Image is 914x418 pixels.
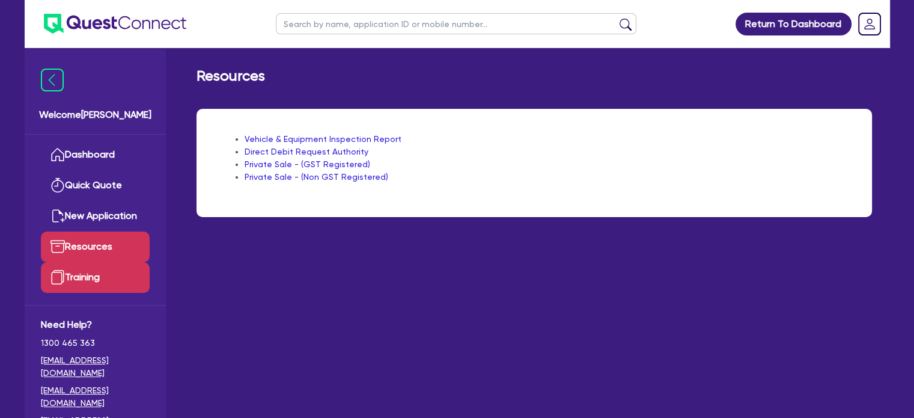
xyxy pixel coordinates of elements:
[41,140,150,170] a: Dashboard
[245,159,370,169] a: Private Sale - (GST Registered)
[41,201,150,232] a: New Application
[276,13,636,34] input: Search by name, application ID or mobile number...
[736,13,852,35] a: Return To Dashboard
[44,14,186,34] img: quest-connect-logo-blue
[41,354,150,380] a: [EMAIL_ADDRESS][DOMAIN_NAME]
[41,262,150,293] a: Training
[39,108,151,122] span: Welcome [PERSON_NAME]
[245,147,368,156] a: Direct Debit Request Authority
[41,170,150,201] a: Quick Quote
[41,69,64,91] img: icon-menu-close
[50,239,65,254] img: resources
[41,232,150,262] a: Resources
[854,8,885,40] a: Dropdown toggle
[245,134,401,144] a: Vehicle & Equipment Inspection Report
[41,337,150,349] span: 1300 465 363
[50,270,65,284] img: training
[41,318,150,332] span: Need Help?
[50,178,65,192] img: quick-quote
[50,209,65,223] img: new-application
[245,172,388,182] a: Private Sale - (Non GST Registered)
[197,67,265,85] h2: Resources
[41,384,150,410] a: [EMAIL_ADDRESS][DOMAIN_NAME]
